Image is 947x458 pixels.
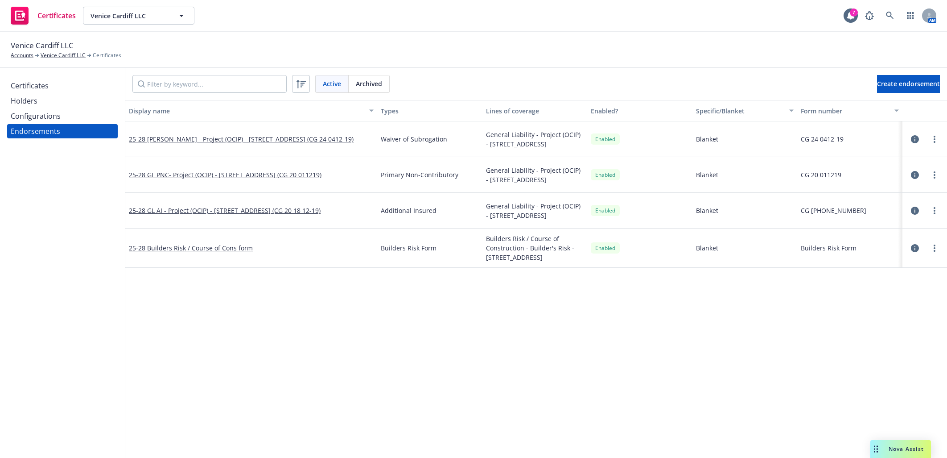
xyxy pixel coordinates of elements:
button: Lines of coverage [482,100,588,121]
a: Report a Bug [861,7,878,25]
div: CG 20 011219 [797,157,902,193]
div: Form number [801,106,889,116]
a: 25-28 Builders Risk / Course of Cons form [129,244,253,252]
span: General Liability - Project (OCIP) - [STREET_ADDRESS] [486,201,584,220]
a: Configurations [7,109,118,123]
div: 7 [850,8,858,17]
div: Holders [11,94,37,108]
div: Blanket [692,229,798,268]
a: Endorsements [7,124,118,138]
span: Certificates [93,51,121,59]
button: Display name [125,100,377,121]
span: Venice Cardiff LLC [91,11,168,21]
div: CG [PHONE_NUMBER] [797,193,902,229]
a: Search [881,7,899,25]
div: Enabled [591,133,620,145]
a: Accounts [11,51,33,59]
button: Form number [797,100,902,121]
a: more [929,134,940,145]
a: Venice Cardiff LLC [41,51,86,59]
div: Blanket [692,193,798,229]
div: Types [381,106,479,116]
div: Enabled [591,205,620,216]
div: Drag to move [870,440,881,458]
div: Enabled [591,242,620,254]
div: Configurations [11,109,61,123]
span: Nova Assist [889,445,924,453]
button: Enabled? [587,100,692,121]
div: Certificates [11,79,49,93]
div: Builders Risk Form [797,229,902,268]
span: Certificates [37,12,76,19]
div: Lines of coverage [486,106,584,116]
div: CG 24 0412-19 [797,121,902,157]
a: more [929,243,940,254]
a: more [929,170,940,180]
a: Certificates [7,79,118,93]
div: Endorsements [11,124,60,138]
a: 25-28 GL AI - Project (OCIP) - [STREET_ADDRESS] (CG 20 18 12-19) [129,206,321,215]
a: Switch app [902,7,919,25]
div: Blanket [692,121,798,157]
span: Create endorsement [877,79,940,88]
button: Nova Assist [870,440,931,458]
a: more [929,205,940,216]
button: Venice Cardiff LLC [83,7,194,25]
button: Create endorsement [877,75,940,93]
a: 25-28 GL PNC- Project (OCIP) - [STREET_ADDRESS] (CG 20 011219) [129,171,321,179]
span: Archived [356,79,382,88]
span: Venice Cardiff LLC [11,40,74,51]
span: Builders Risk Form [381,243,479,253]
button: Types [377,100,482,121]
div: Enabled? [591,106,689,116]
input: Filter by keyword... [132,75,287,93]
span: General Liability - Project (OCIP) - [STREET_ADDRESS] [486,130,584,149]
div: Enabled [591,169,620,180]
div: Specific/Blanket [696,106,784,116]
div: Blanket [692,157,798,193]
div: Display name [129,106,364,116]
span: Primary Non-Contributory [381,170,479,179]
span: Additional Insured [381,206,479,215]
a: 25-28 [PERSON_NAME] - Project (OCIP) - [STREET_ADDRESS] (CG 24 0412-19) [129,135,354,143]
span: Active [323,79,341,88]
span: Waiver of Subrogation [381,134,479,144]
span: Builders Risk / Course of Construction - Builder's Risk - [STREET_ADDRESS] [486,234,584,262]
a: Holders [7,94,118,108]
button: Specific/Blanket [692,100,798,121]
span: General Liability - Project (OCIP) - [STREET_ADDRESS] [486,166,584,184]
a: Certificates [7,3,79,28]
